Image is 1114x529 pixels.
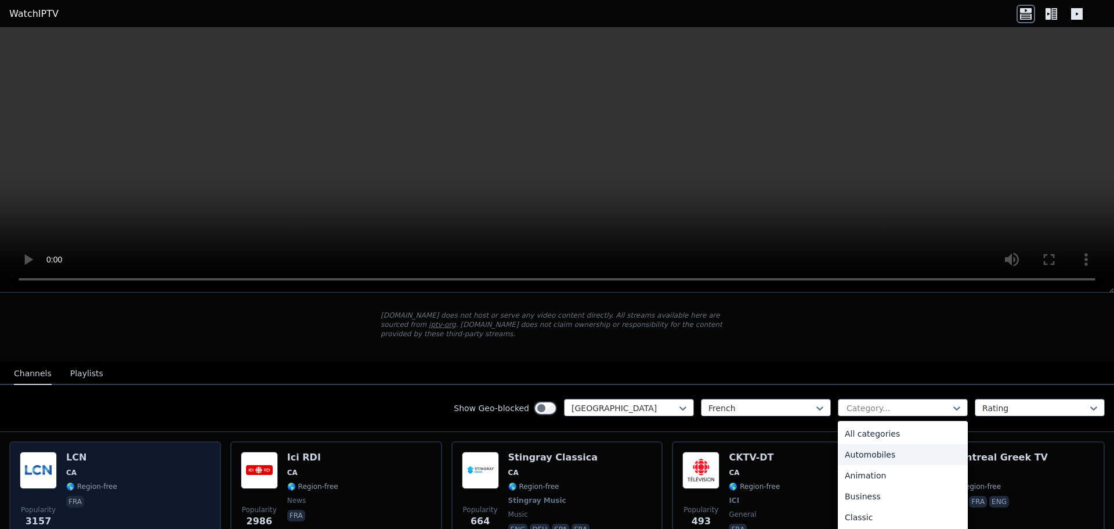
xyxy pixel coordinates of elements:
img: LCN [20,452,57,489]
h6: Montreal Greek TV [950,452,1048,463]
span: 🌎 Region-free [508,482,559,491]
span: 🌎 Region-free [66,482,117,491]
h6: Ici RDI [287,452,338,463]
span: Stingray Music [508,496,566,505]
span: CA [729,468,739,477]
button: Channels [14,363,52,385]
span: CA [287,468,298,477]
span: 🌎 Region-free [287,482,338,491]
span: 3157 [26,514,52,528]
span: CA [66,468,77,477]
div: All categories [838,423,968,444]
div: Business [838,486,968,507]
img: Stingray Classica [462,452,499,489]
p: fra [66,496,84,508]
span: music [508,510,528,519]
img: CKTV-DT [682,452,719,489]
p: eng [989,496,1009,508]
span: news [287,496,306,505]
button: Playlists [70,363,103,385]
span: Popularity [463,505,498,514]
label: Show Geo-blocked [454,402,529,414]
p: [DOMAIN_NAME] does not host or serve any video content directly. All streams available here are s... [381,311,733,339]
img: Ici RDI [241,452,278,489]
div: Animation [838,465,968,486]
p: fra [969,496,987,508]
div: Automobiles [838,444,968,465]
span: CA [508,468,519,477]
p: fra [287,510,305,521]
a: iptv-org [429,321,456,329]
h6: LCN [66,452,117,463]
span: Popularity [242,505,277,514]
h6: Stingray Classica [508,452,598,463]
span: ICI [729,496,739,505]
span: 🌎 Region-free [729,482,780,491]
span: 2986 [247,514,273,528]
div: Classic [838,507,968,528]
span: Popularity [683,505,718,514]
span: general [729,510,756,519]
h6: CKTV-DT [729,452,780,463]
span: Popularity [21,505,56,514]
span: 493 [692,514,711,528]
a: WatchIPTV [9,7,59,21]
span: 🌎 Region-free [950,482,1001,491]
span: 664 [471,514,490,528]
